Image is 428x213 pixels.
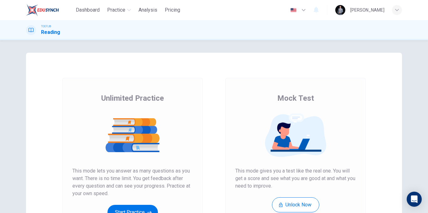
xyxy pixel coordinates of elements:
[26,4,59,16] img: EduSynch logo
[41,29,60,36] h1: Reading
[136,4,160,16] button: Analysis
[407,192,422,207] div: Open Intercom Messenger
[350,6,384,14] div: [PERSON_NAME]
[277,93,314,103] span: Mock Test
[138,6,157,14] span: Analysis
[76,6,100,14] span: Dashboard
[41,24,51,29] span: TOEFL®
[162,4,183,16] button: Pricing
[101,93,164,103] span: Unlimited Practice
[105,4,133,16] button: Practice
[165,6,180,14] span: Pricing
[72,167,193,197] span: This mode lets you answer as many questions as you want. There is no time limit. You get feedback...
[235,167,356,190] span: This mode gives you a test like the real one. You will get a score and see what you are good at a...
[107,6,125,14] span: Practice
[272,197,319,212] button: Unlock Now
[290,8,297,13] img: en
[335,5,345,15] img: Profile picture
[73,4,102,16] button: Dashboard
[26,4,73,16] a: EduSynch logo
